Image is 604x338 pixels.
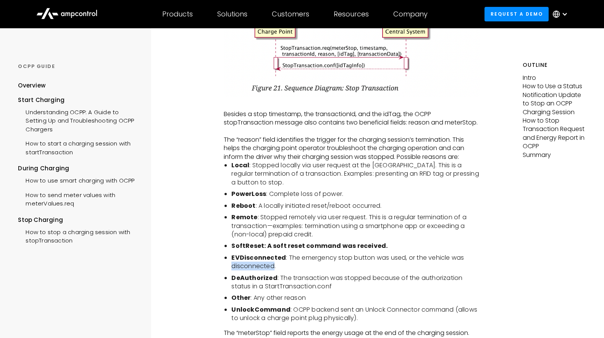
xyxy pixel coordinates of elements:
strong: DeAuthorized [231,273,277,282]
strong: Remote [231,213,257,222]
div: Company [393,10,428,18]
li: : Complete loss of power. [231,190,480,198]
strong: PowerLoss [231,189,266,198]
div: During Charging [18,164,139,173]
div: Solutions [217,10,247,18]
div: Start Charging [18,96,139,104]
li: : The emergency stop button was used, or the vehicle was disconnected. [231,254,480,271]
strong: Other [231,293,250,302]
a: How to stop a charging session with stopTransaction [18,224,139,247]
p: Summary [523,151,586,159]
p: The “reason” field identifies the trigger for the charging session’s termination. This helps the ... [224,136,480,161]
img: Stop Transaction Diagram from the OCPP 1.6J documentation [224,15,480,98]
div: Customers [272,10,309,18]
a: How to use smart charging with OCPP [18,173,134,187]
a: Understanding OCPP: A Guide to Setting Up and Troubleshooting OCPP Chargers [18,104,139,136]
p: How to Use a Status Notification Update to Stop an OCPP Charging Session [523,82,586,116]
div: Products [162,10,193,18]
a: Overview [18,81,45,95]
div: OCPP GUIDE [18,63,139,70]
h5: Outline [523,61,586,69]
li: : The transaction was stopped because of the authorization status in a StartTransaction.conf [231,274,480,291]
strong: UnlockCommand [231,305,291,314]
a: Request a demo [484,7,549,21]
li: : A locally initiated reset/reboot occurred. [231,202,480,210]
a: How to start a charging session with startTransaction [18,136,139,158]
p: Intro [523,74,586,82]
a: How to send meter values with meterValues.req [18,187,139,210]
div: Resources [334,10,369,18]
p: Besides a stop timestamp, the transactionId, and the idTag, the OCPP stopTransaction message also... [224,110,480,127]
p: ‍ [224,101,480,110]
li: : Any other reason [231,294,480,302]
li: : OCPP backend sent an Unlock Connector command (allows to unlock a charge point plug physically). [231,306,480,323]
div: Stop Charging [18,216,139,224]
strong: Local [231,161,249,170]
li: : Stopped remotely via user request. This is a regular termination of a transaction—examples: ter... [231,213,480,239]
div: Overview [18,81,45,90]
li: : Stopped locally via user request at the [GEOGRAPHIC_DATA]. This is a regular termination of a t... [231,161,480,187]
p: How to Stop Transaction Request and Energy Report in OCPP [523,116,586,151]
strong: Reboot [231,201,255,210]
strong: EVDisconnected [231,253,286,262]
strong: SoftReset: A soft reset command was received. [231,241,388,250]
p: ‍ [224,127,480,135]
